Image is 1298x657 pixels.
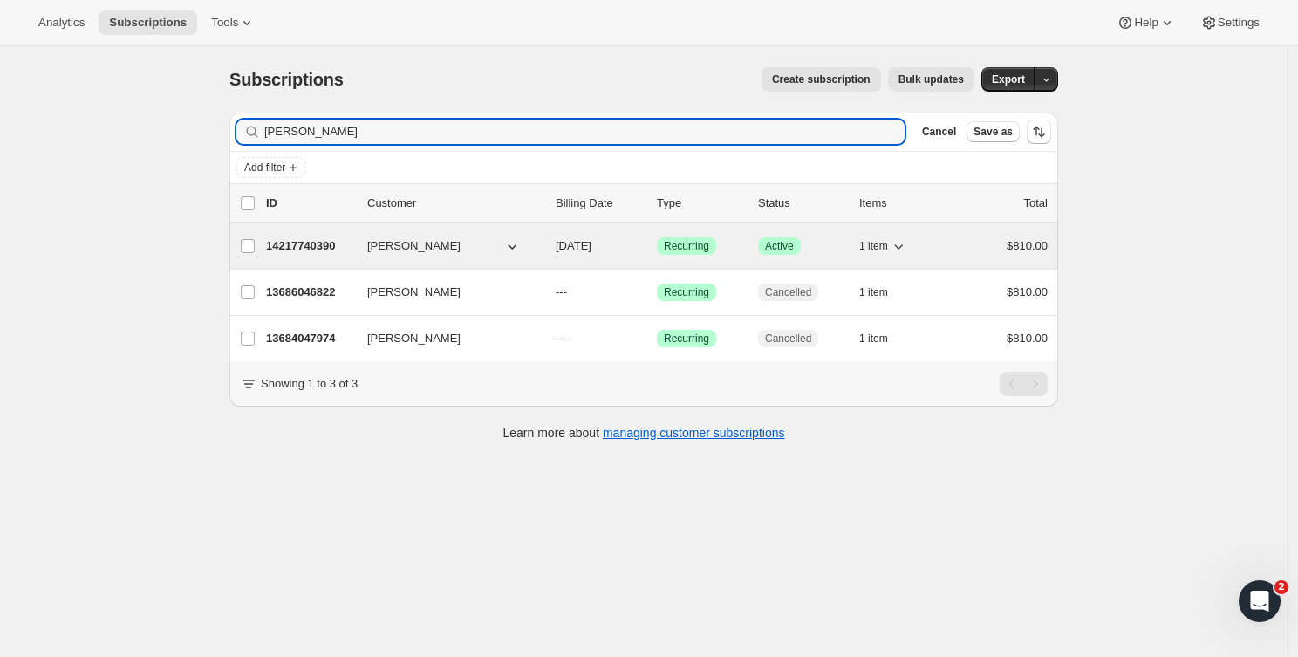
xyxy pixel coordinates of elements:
[772,72,871,86] span: Create subscription
[859,239,888,253] span: 1 item
[765,285,811,299] span: Cancelled
[898,72,964,86] span: Bulk updates
[357,232,531,260] button: [PERSON_NAME]
[503,424,785,441] p: Learn more about
[1218,16,1260,30] span: Settings
[765,239,794,253] span: Active
[922,125,956,139] span: Cancel
[859,332,888,346] span: 1 item
[367,284,461,301] span: [PERSON_NAME]
[266,195,353,212] p: ID
[266,195,1048,212] div: IDCustomerBilling DateTypeStatusItemsTotal
[357,325,531,352] button: [PERSON_NAME]
[1027,120,1051,144] button: Sort the results
[967,121,1020,142] button: Save as
[556,285,567,298] span: ---
[973,125,1013,139] span: Save as
[859,326,907,351] button: 1 item
[556,195,643,212] p: Billing Date
[758,195,845,212] p: Status
[915,121,963,142] button: Cancel
[201,10,266,35] button: Tools
[38,16,85,30] span: Analytics
[1190,10,1270,35] button: Settings
[266,237,353,255] p: 14217740390
[1134,16,1158,30] span: Help
[603,426,785,440] a: managing customer subscriptions
[99,10,197,35] button: Subscriptions
[664,285,709,299] span: Recurring
[264,120,905,144] input: Filter subscribers
[1274,580,1288,594] span: 2
[109,16,187,30] span: Subscriptions
[1000,372,1048,396] nav: Pagination
[1007,239,1048,252] span: $810.00
[888,67,974,92] button: Bulk updates
[266,330,353,347] p: 13684047974
[664,239,709,253] span: Recurring
[266,280,1048,305] div: 13686046822[PERSON_NAME]---SuccessRecurringCancelled1 item$810.00
[357,278,531,306] button: [PERSON_NAME]
[981,67,1035,92] button: Export
[762,67,881,92] button: Create subscription
[236,157,306,178] button: Add filter
[266,284,353,301] p: 13686046822
[664,332,709,346] span: Recurring
[1106,10,1185,35] button: Help
[229,70,344,89] span: Subscriptions
[211,16,238,30] span: Tools
[261,375,358,393] p: Showing 1 to 3 of 3
[367,195,542,212] p: Customer
[657,195,744,212] div: Type
[1007,285,1048,298] span: $810.00
[367,330,461,347] span: [PERSON_NAME]
[1007,332,1048,345] span: $810.00
[859,280,907,305] button: 1 item
[28,10,95,35] button: Analytics
[992,72,1025,86] span: Export
[859,234,907,258] button: 1 item
[556,239,591,252] span: [DATE]
[1024,195,1048,212] p: Total
[244,161,285,175] span: Add filter
[765,332,811,346] span: Cancelled
[859,285,888,299] span: 1 item
[266,234,1048,258] div: 14217740390[PERSON_NAME][DATE]SuccessRecurringSuccessActive1 item$810.00
[367,237,461,255] span: [PERSON_NAME]
[1239,580,1281,622] iframe: Intercom live chat
[859,195,946,212] div: Items
[266,326,1048,351] div: 13684047974[PERSON_NAME]---SuccessRecurringCancelled1 item$810.00
[556,332,567,345] span: ---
